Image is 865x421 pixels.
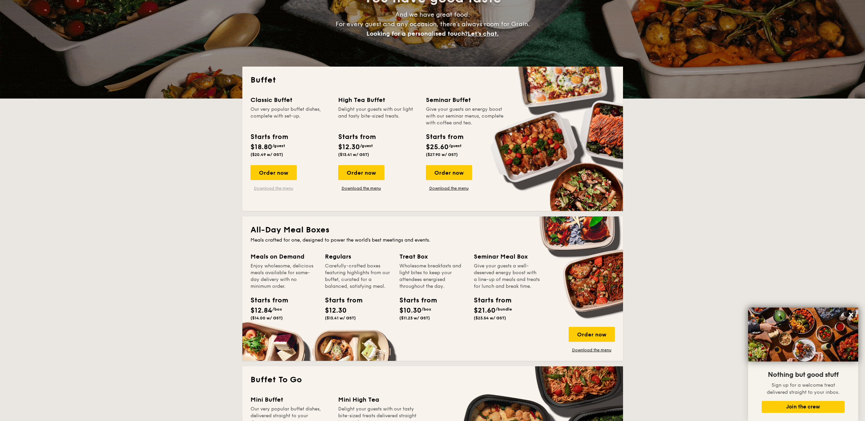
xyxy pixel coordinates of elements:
[426,106,505,126] div: Give your guests an energy boost with our seminar menus, complete with coffee and tea.
[426,152,458,157] span: ($27.90 w/ GST)
[449,143,462,148] span: /guest
[250,106,330,126] div: Our very popular buffet dishes, complete with set-up.
[250,186,297,191] a: Download the menu
[474,263,540,290] div: Give your guests a well-deserved energy boost with a line-up of meals and treats for lunch and br...
[338,186,384,191] a: Download the menu
[569,327,615,342] div: Order now
[338,152,369,157] span: ($13.41 w/ GST)
[426,165,472,180] div: Order now
[426,143,449,151] span: $25.60
[250,395,330,404] div: Mini Buffet
[468,30,499,37] span: Let's chat.
[250,132,288,142] div: Starts from
[272,143,285,148] span: /guest
[250,295,281,305] div: Starts from
[325,295,356,305] div: Starts from
[768,371,838,379] span: Nothing but good stuff
[338,95,418,105] div: High Tea Buffet
[399,306,421,315] span: $10.30
[250,374,615,385] h2: Buffet To Go
[250,316,283,320] span: ($14.00 w/ GST)
[250,237,615,244] div: Meals crafted for one, designed to power the world's best meetings and events.
[426,95,505,105] div: Seminar Buffet
[767,382,840,395] span: Sign up for a welcome treat delivered straight to your inbox.
[338,132,375,142] div: Starts from
[399,252,466,261] div: Treat Box
[426,132,463,142] div: Starts from
[325,306,347,315] span: $12.30
[421,307,431,312] span: /box
[338,165,384,180] div: Order now
[474,306,496,315] span: $21.60
[569,347,615,353] a: Download the menu
[325,263,391,290] div: Carefully-crafted boxes featuring highlights from our buffet, curated for a balanced, satisfying ...
[250,152,283,157] span: ($20.49 w/ GST)
[360,143,373,148] span: /guest
[338,106,418,126] div: Delight your guests with our light and tasty bite-sized treats.
[250,143,272,151] span: $18.80
[250,225,615,235] h2: All-Day Meal Boxes
[399,295,430,305] div: Starts from
[474,295,504,305] div: Starts from
[250,306,272,315] span: $12.84
[846,309,857,320] button: Close
[250,75,615,86] h2: Buffet
[496,307,512,312] span: /bundle
[399,316,430,320] span: ($11.23 w/ GST)
[338,143,360,151] span: $12.30
[250,263,317,290] div: Enjoy wholesome, delicious meals available for same-day delivery with no minimum order.
[338,395,418,404] div: Mini High Tea
[250,252,317,261] div: Meals on Demand
[762,401,845,413] button: Join the crew
[335,11,530,37] span: And we have great food. For every guest and any occasion, there’s always room for Grain.
[250,95,330,105] div: Classic Buffet
[748,308,858,362] img: DSC07876-Edit02-Large.jpeg
[366,30,468,37] span: Looking for a personalised touch?
[250,165,297,180] div: Order now
[325,252,391,261] div: Regulars
[474,252,540,261] div: Seminar Meal Box
[426,186,472,191] a: Download the menu
[399,263,466,290] div: Wholesome breakfasts and light bites to keep your attendees energised throughout the day.
[272,307,282,312] span: /box
[325,316,356,320] span: ($13.41 w/ GST)
[474,316,506,320] span: ($23.54 w/ GST)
